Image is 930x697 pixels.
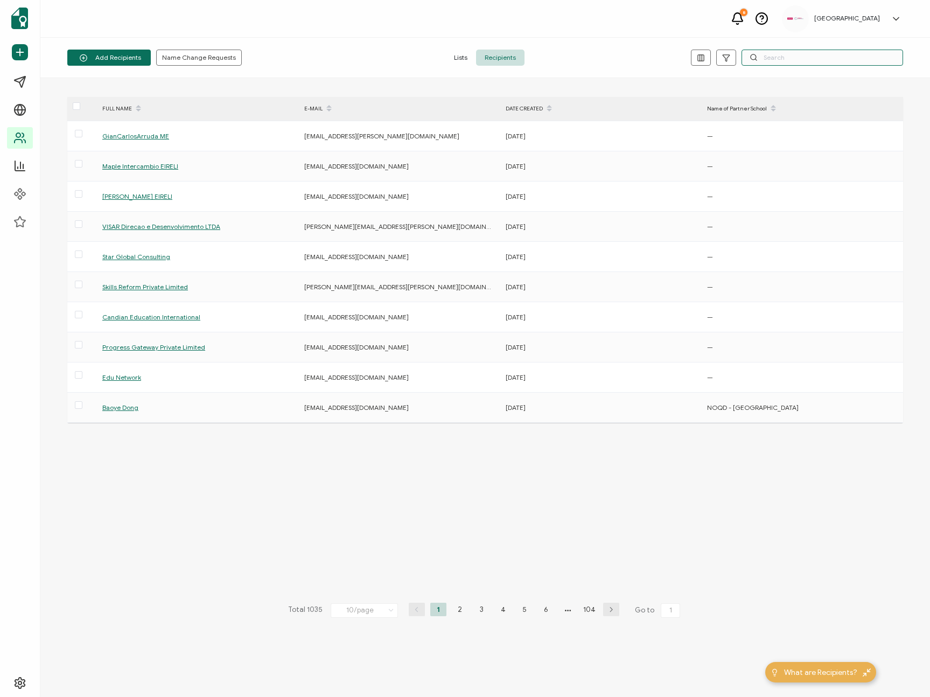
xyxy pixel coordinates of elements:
[707,343,713,351] span: —
[11,8,28,29] img: sertifier-logomark-colored.svg
[102,132,169,140] span: GianCarlosArruda ME
[506,343,526,351] span: [DATE]
[506,132,526,140] span: [DATE]
[707,403,799,412] span: NOQD - [GEOGRAPHIC_DATA]
[102,222,220,231] span: VISAR Direcao e Desenvolvimento LTDA
[430,603,446,616] li: 1
[304,253,409,261] span: [EMAIL_ADDRESS][DOMAIN_NAME]
[97,100,299,118] div: FULL NAME
[304,222,510,231] span: [PERSON_NAME][EMAIL_ADDRESS][PERSON_NAME][DOMAIN_NAME]
[516,603,533,616] li: 5
[304,162,409,170] span: [EMAIL_ADDRESS][DOMAIN_NAME]
[506,162,526,170] span: [DATE]
[304,192,409,200] span: [EMAIL_ADDRESS][DOMAIN_NAME]
[506,192,526,200] span: [DATE]
[707,253,713,261] span: —
[740,9,747,16] div: 8
[707,283,713,291] span: —
[476,50,525,66] span: Recipients
[538,603,554,616] li: 6
[102,253,170,261] span: Star Global Consulting
[707,162,713,170] span: —
[742,50,903,66] input: Search
[331,603,398,618] input: Select
[304,313,409,321] span: [EMAIL_ADDRESS][DOMAIN_NAME]
[702,100,903,118] div: Name of Partner School
[581,603,598,616] li: 104
[863,668,871,677] img: minimize-icon.svg
[445,50,476,66] span: Lists
[707,222,713,231] span: —
[299,100,500,118] div: E-MAIL
[506,373,526,381] span: [DATE]
[707,132,713,140] span: —
[304,373,409,381] span: [EMAIL_ADDRESS][DOMAIN_NAME]
[156,50,242,66] button: Name Change Requests
[876,645,930,697] iframe: Chat Widget
[102,343,205,351] span: Progress Gateway Private Limited
[304,283,510,291] span: [PERSON_NAME][EMAIL_ADDRESS][PERSON_NAME][DOMAIN_NAME]
[162,54,236,61] span: Name Change Requests
[102,403,138,412] span: Baoye Dong
[102,192,172,200] span: [PERSON_NAME] EIRELI
[506,253,526,261] span: [DATE]
[635,603,682,618] span: Go to
[784,667,857,678] span: What are Recipients?
[102,313,200,321] span: Candian Education International
[506,283,526,291] span: [DATE]
[707,313,713,321] span: —
[506,222,526,231] span: [DATE]
[288,603,323,618] span: Total 1035
[787,17,803,20] img: 534be6bd-3ab8-4108-9ccc-40d3e97e413d.png
[814,15,880,22] h5: [GEOGRAPHIC_DATA]
[102,162,178,170] span: Maple Intercambio EIRELI
[102,373,141,381] span: Edu Network
[102,283,188,291] span: Skills Reform Private Limited
[304,343,409,351] span: [EMAIL_ADDRESS][DOMAIN_NAME]
[506,313,526,321] span: [DATE]
[67,50,151,66] button: Add Recipients
[707,192,713,200] span: —
[495,603,511,616] li: 4
[707,373,713,381] span: —
[452,603,468,616] li: 2
[304,132,459,140] span: [EMAIL_ADDRESS][PERSON_NAME][DOMAIN_NAME]
[473,603,490,616] li: 3
[506,403,526,412] span: [DATE]
[304,403,409,412] span: [EMAIL_ADDRESS][DOMAIN_NAME]
[500,100,702,118] div: DATE CREATED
